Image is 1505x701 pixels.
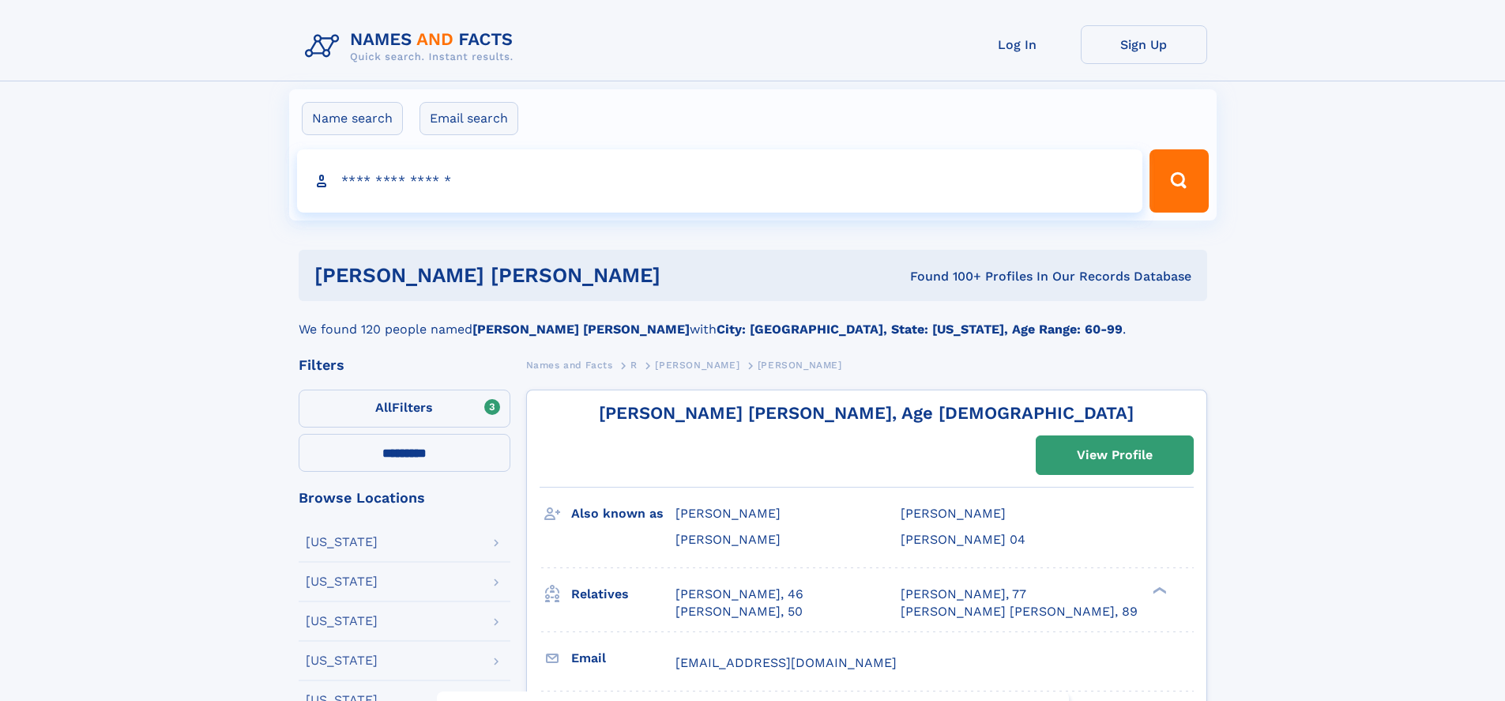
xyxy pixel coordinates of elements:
img: Logo Names and Facts [299,25,526,68]
div: [US_STATE] [306,536,378,548]
a: R [630,355,638,375]
span: [PERSON_NAME] [655,360,739,371]
span: [PERSON_NAME] [675,532,781,547]
b: City: [GEOGRAPHIC_DATA], State: [US_STATE], Age Range: 60-99 [717,322,1123,337]
div: Found 100+ Profiles In Our Records Database [785,268,1191,285]
label: Filters [299,390,510,428]
span: R [630,360,638,371]
a: Sign Up [1081,25,1207,64]
span: All [375,400,392,415]
a: Log In [954,25,1081,64]
div: We found 120 people named with . [299,301,1207,339]
h1: [PERSON_NAME] [PERSON_NAME] [314,266,785,285]
div: Filters [299,358,510,372]
button: Search Button [1149,149,1208,213]
div: ❯ [1149,585,1168,595]
label: Name search [302,102,403,135]
span: [PERSON_NAME] [901,506,1006,521]
span: [EMAIL_ADDRESS][DOMAIN_NAME] [675,655,897,670]
h3: Relatives [571,581,675,608]
label: Email search [420,102,518,135]
h3: Email [571,645,675,672]
div: [US_STATE] [306,654,378,667]
a: [PERSON_NAME] [PERSON_NAME], Age [DEMOGRAPHIC_DATA] [599,403,1134,423]
a: Names and Facts [526,355,613,375]
input: search input [297,149,1143,213]
div: [US_STATE] [306,575,378,588]
div: Browse Locations [299,491,510,505]
a: [PERSON_NAME], 50 [675,603,803,620]
b: [PERSON_NAME] [PERSON_NAME] [472,322,690,337]
a: View Profile [1037,436,1193,474]
span: [PERSON_NAME] [675,506,781,521]
a: [PERSON_NAME] [655,355,739,375]
div: [US_STATE] [306,615,378,628]
h3: Also known as [571,500,675,527]
a: [PERSON_NAME], 46 [675,586,803,603]
a: [PERSON_NAME] [PERSON_NAME], 89 [901,603,1138,620]
span: [PERSON_NAME] 04 [901,532,1025,547]
a: [PERSON_NAME], 77 [901,586,1026,603]
span: [PERSON_NAME] [758,360,842,371]
div: View Profile [1077,437,1153,473]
